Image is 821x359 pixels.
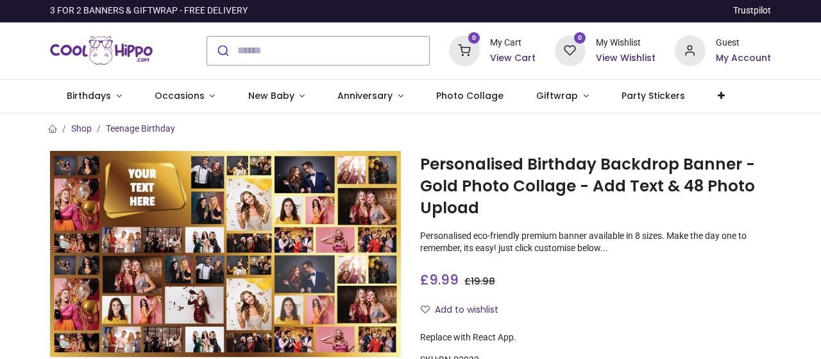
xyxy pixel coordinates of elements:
a: My Account [716,52,771,65]
a: Logo of Cool Hippo [50,33,153,69]
a: View Cart [490,52,536,65]
span: 19.98 [471,275,495,288]
span: Party Stickers [622,89,685,102]
a: Anniversary [321,80,420,113]
div: Replace with React App. [420,331,771,344]
span: Birthdays [67,89,111,102]
img: Cool Hippo [50,33,153,69]
a: Trustpilot [733,4,771,17]
a: 0 [449,44,480,55]
span: 9.99 [429,270,459,289]
a: Giftwrap [520,80,605,113]
span: £ [464,275,495,288]
img: Personalised Birthday Backdrop Banner - Gold Photo Collage - Add Text & 48 Photo Upload [50,151,401,357]
span: £ [420,270,459,289]
button: Submit [207,37,237,65]
p: Personalised eco-friendly premium banner available in 8 sizes. Make the day one to remember, its ... [420,230,771,255]
div: My Wishlist [596,37,656,49]
sup: 0 [468,32,480,44]
h1: Personalised Birthday Backdrop Banner - Gold Photo Collage - Add Text & 48 Photo Upload [420,153,771,220]
span: New Baby [248,89,294,102]
div: Guest [716,37,771,49]
a: View Wishlist [596,52,656,65]
sup: 0 [574,32,586,44]
span: Giftwrap [536,89,578,102]
a: Occasions [138,80,232,113]
span: Photo Collage [436,89,504,102]
div: My Cart [490,37,536,49]
a: Teenage Birthday [106,123,175,134]
a: New Baby [232,80,321,113]
a: 0 [555,44,586,55]
span: Anniversary [337,89,393,102]
i: Add to wishlist [421,305,430,314]
a: Birthdays [50,80,138,113]
div: 3 FOR 2 BANNERS & GIFTWRAP - FREE DELIVERY [50,4,248,17]
button: Add to wishlistAdd to wishlist [420,299,509,321]
a: Shop [71,123,92,134]
span: Occasions [155,89,205,102]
